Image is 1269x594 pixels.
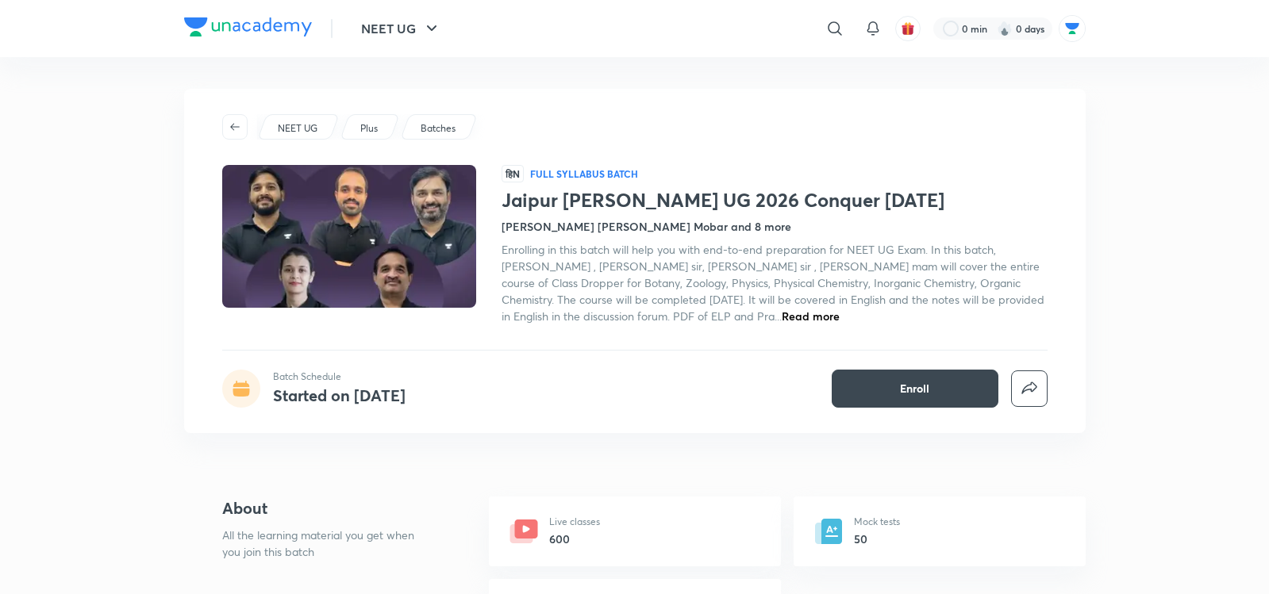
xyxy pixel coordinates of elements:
[1059,15,1086,42] img: Abhishek Singh
[782,308,840,324] span: Read more
[273,370,406,384] p: Batch Schedule
[275,121,320,136] a: NEET UG
[901,21,915,36] img: avatar
[502,189,1048,212] h1: Jaipur [PERSON_NAME] UG 2026 Conquer [DATE]
[854,515,900,529] p: Mock tests
[549,515,600,529] p: Live classes
[549,531,600,547] h6: 600
[184,17,312,40] a: Company Logo
[222,527,427,560] p: All the learning material you get when you join this batch
[997,21,1013,36] img: streak
[352,13,451,44] button: NEET UG
[417,121,458,136] a: Batches
[832,370,998,408] button: Enroll
[278,121,317,136] p: NEET UG
[900,381,929,397] span: Enroll
[360,121,378,136] p: Plus
[502,165,524,182] span: हिN
[421,121,456,136] p: Batches
[502,218,791,235] h4: [PERSON_NAME] [PERSON_NAME] Mobar and 8 more
[854,531,900,547] h6: 50
[219,163,478,309] img: Thumbnail
[502,242,1044,324] span: Enrolling in this batch will help you with end-to-end preparation for NEET UG Exam. In this batch...
[530,167,638,180] p: Full Syllabus Batch
[222,496,438,520] h4: About
[357,121,380,136] a: Plus
[273,385,406,406] h4: Started on [DATE]
[895,16,921,41] button: avatar
[184,17,312,36] img: Company Logo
